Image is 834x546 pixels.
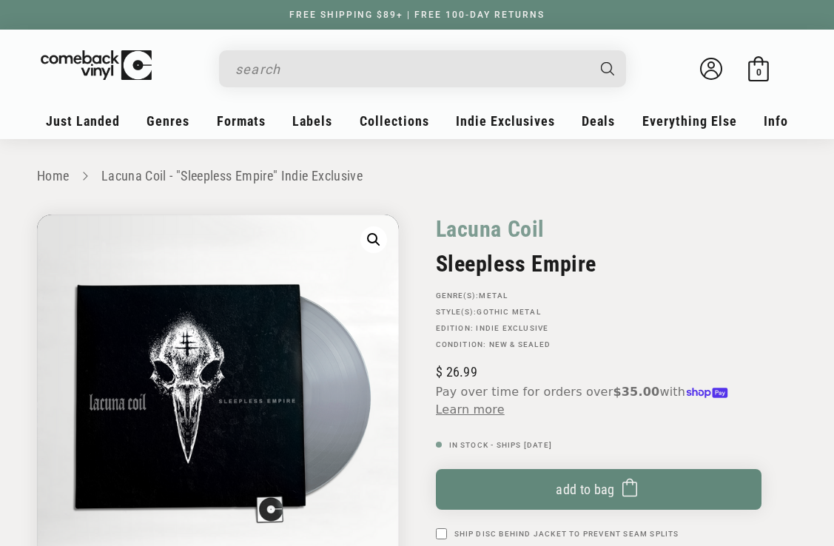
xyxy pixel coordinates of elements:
[476,324,548,332] a: Indie Exclusive
[46,113,120,129] span: Just Landed
[37,166,797,187] nav: breadcrumbs
[436,251,761,277] h2: Sleepless Empire
[456,113,555,129] span: Indie Exclusives
[756,67,761,78] span: 0
[101,168,363,183] a: Lacuna Coil - "Sleepless Empire" Indie Exclusive
[217,113,266,129] span: Formats
[582,113,615,129] span: Deals
[479,291,508,300] a: Metal
[642,113,737,129] span: Everything Else
[219,50,626,87] div: Search
[235,54,586,84] input: search
[454,528,679,539] label: Ship Disc Behind Jacket To Prevent Seam Splits
[436,324,761,333] p: Edition:
[436,469,761,510] button: Add to bag
[292,113,332,129] span: Labels
[436,291,761,300] p: GENRE(S):
[477,308,540,316] a: Gothic Metal
[360,113,429,129] span: Collections
[588,50,628,87] button: Search
[436,308,761,317] p: STYLE(S):
[275,10,559,20] a: FREE SHIPPING $89+ | FREE 100-DAY RETURNS
[764,113,788,129] span: Info
[436,215,545,243] a: Lacuna Coil
[436,364,443,380] span: $
[556,482,615,497] span: Add to bag
[436,441,761,450] p: In Stock - Ships [DATE]
[436,364,477,380] span: 26.99
[436,340,761,349] p: Condition: New & Sealed
[147,113,189,129] span: Genres
[37,168,69,183] a: Home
